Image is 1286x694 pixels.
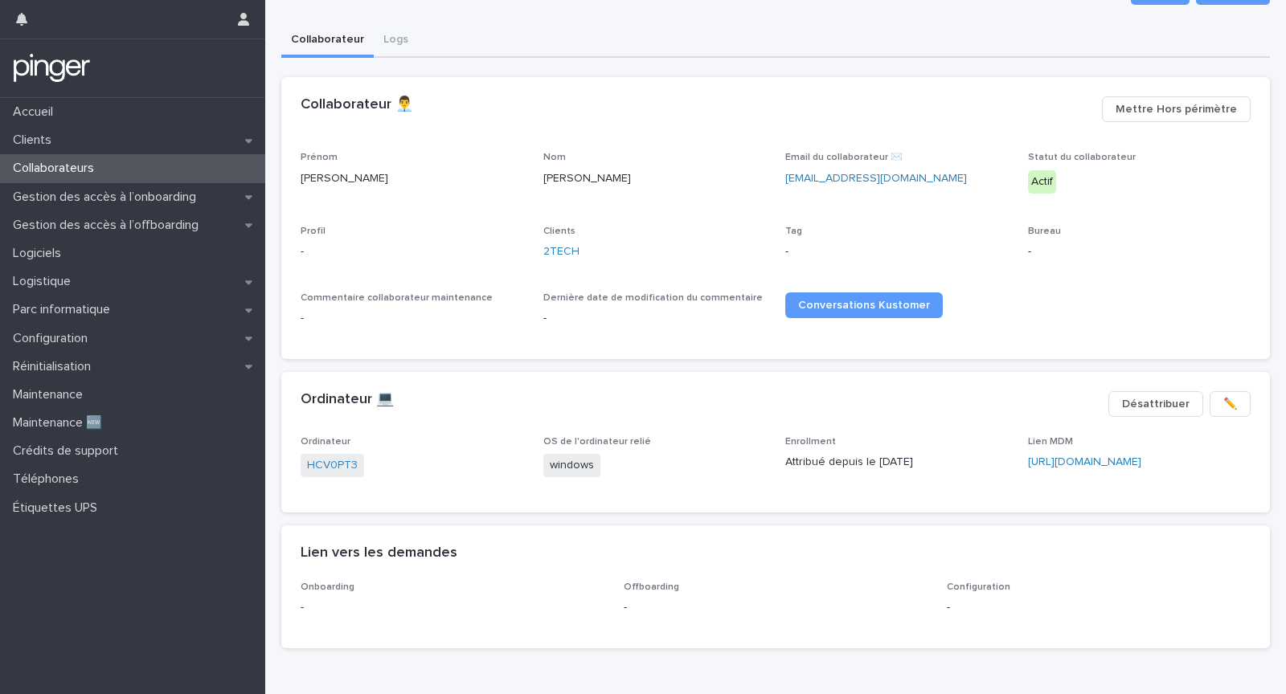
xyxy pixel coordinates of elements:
h2: Ordinateur 💻 [301,391,394,409]
a: 2TECH [543,243,580,260]
p: Attribué depuis le [DATE] [785,454,1009,471]
span: windows [543,454,600,477]
button: Mettre Hors périmètre [1102,96,1251,122]
p: Clients [6,133,64,148]
p: [PERSON_NAME] [301,170,524,187]
a: Conversations Kustomer [785,292,943,318]
span: Conversations Kustomer [798,300,930,311]
p: Logistique [6,274,84,289]
span: Dernière date de modification du commentaire [543,293,763,303]
p: Accueil [6,104,66,120]
button: Collaborateur [281,24,374,58]
span: Offboarding [624,582,679,592]
p: Étiquettes UPS [6,500,110,516]
div: Actif [1028,170,1056,194]
p: Maintenance 🆕 [6,415,115,431]
button: Désattribuer [1108,391,1203,417]
p: - [301,243,524,260]
span: Tag [785,227,802,236]
button: ✏️ [1210,391,1251,417]
button: Logs [374,24,418,58]
a: HCV0PT3 [307,457,358,474]
p: - [624,599,928,616]
p: Gestion des accès à l’onboarding [6,190,209,205]
p: - [301,599,604,616]
p: - [301,310,524,327]
p: - [543,310,767,327]
span: Bureau [1028,227,1061,236]
span: Statut du collaborateur [1028,153,1136,162]
p: Réinitialisation [6,359,104,374]
span: Prénom [301,153,338,162]
span: Email du collaborateur ✉️ [785,153,903,162]
a: [EMAIL_ADDRESS][DOMAIN_NAME] [785,173,967,184]
p: Logiciels [6,246,74,261]
span: Ordinateur [301,437,350,447]
span: Enrollment [785,437,836,447]
h2: Lien vers les demandes [301,545,457,562]
p: Gestion des accès à l’offboarding [6,218,211,233]
span: Profil [301,227,326,236]
p: Collaborateurs [6,161,107,176]
p: [PERSON_NAME] [543,170,767,187]
span: Nom [543,153,566,162]
span: Commentaire collaborateur maintenance [301,293,493,303]
span: Mettre Hors périmètre [1116,101,1237,117]
p: - [1028,243,1251,260]
p: - [785,243,1009,260]
p: Configuration [6,331,100,346]
span: Lien MDM [1028,437,1073,447]
span: Désattribuer [1122,396,1190,412]
p: Crédits de support [6,443,131,459]
span: OS de l'ordinateur relié [543,437,651,447]
span: ✏️ [1223,396,1237,412]
span: Onboarding [301,582,354,592]
p: Maintenance [6,387,96,402]
p: Parc informatique [6,302,123,317]
span: Clients [543,227,575,236]
img: mTgBEunGTSyRkCgitkcU [13,52,91,84]
h2: Collaborateur 👨‍💼 [301,96,413,114]
p: Téléphones [6,472,92,487]
a: [URL][DOMAIN_NAME] [1028,456,1141,467]
span: Configuration [947,582,1010,592]
p: - [947,599,1251,616]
